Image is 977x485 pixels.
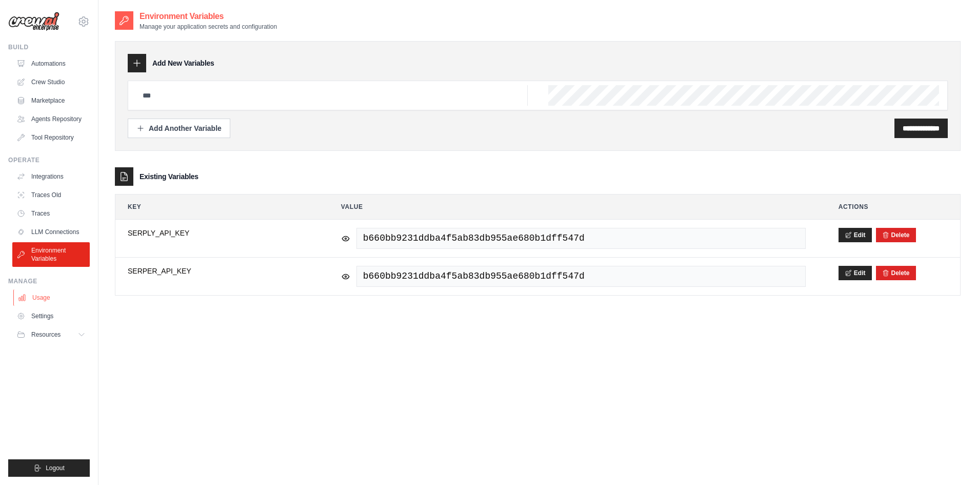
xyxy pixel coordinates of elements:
[8,277,90,285] div: Manage
[128,228,308,238] span: SERPLY_API_KEY
[12,129,90,146] a: Tool Repository
[128,119,230,138] button: Add Another Variable
[839,228,872,242] button: Edit
[12,326,90,343] button: Resources
[12,111,90,127] a: Agents Repository
[329,195,818,219] th: Value
[8,156,90,164] div: Operate
[128,266,308,276] span: SERPER_API_KEY
[826,195,960,219] th: Actions
[46,464,65,472] span: Logout
[8,459,90,477] button: Logout
[31,331,61,339] span: Resources
[115,195,321,219] th: Key
[12,187,90,203] a: Traces Old
[882,231,910,239] button: Delete
[356,228,806,249] span: b660bb9231ddba4f5ab83db955ae680b1dff547d
[13,289,91,306] a: Usage
[12,168,90,185] a: Integrations
[139,171,198,182] h3: Existing Variables
[12,205,90,222] a: Traces
[12,74,90,90] a: Crew Studio
[12,242,90,267] a: Environment Variables
[12,55,90,72] a: Automations
[152,58,214,68] h3: Add New Variables
[8,12,59,31] img: Logo
[136,123,222,133] div: Add Another Variable
[12,92,90,109] a: Marketplace
[12,308,90,324] a: Settings
[12,224,90,240] a: LLM Connections
[139,23,277,31] p: Manage your application secrets and configuration
[139,10,277,23] h2: Environment Variables
[8,43,90,51] div: Build
[356,266,806,287] span: b660bb9231ddba4f5ab83db955ae680b1dff547d
[839,266,872,280] button: Edit
[882,269,910,277] button: Delete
